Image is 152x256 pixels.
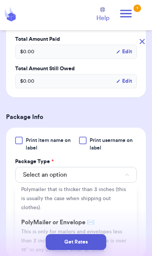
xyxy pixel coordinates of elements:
span: PolyMailer or Envelope ✉️ [21,219,95,225]
span: $ 0.00 [20,77,34,85]
div: 1 [133,5,141,12]
span: Print item name on label [26,137,74,152]
label: Package Type [15,158,54,165]
button: Select an option [15,167,137,183]
span: Print username on label [90,137,137,152]
button: Edit [116,77,132,85]
label: Total Amount Still Owed [15,65,137,72]
span: Select an option [23,170,67,179]
label: Total Amount Paid [15,35,137,43]
span: Help [96,14,109,23]
button: Get Rates [46,234,106,250]
h3: Package Info [6,113,146,122]
button: Edit [116,48,132,56]
a: Help [96,7,109,23]
span: $ 0.00 [20,48,34,56]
